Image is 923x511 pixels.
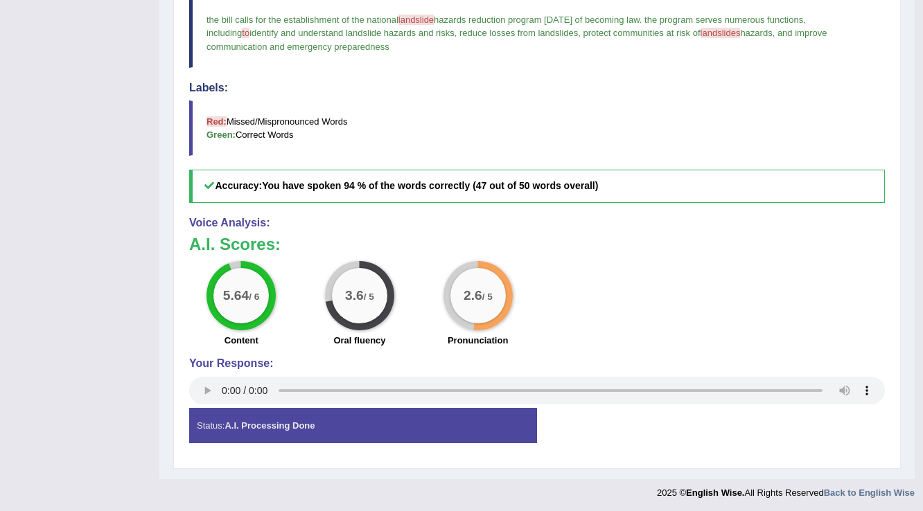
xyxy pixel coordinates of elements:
b: You have spoken 94 % of the words correctly (47 out of 50 words overall) [262,180,598,191]
small: / 5 [482,292,492,302]
span: , [773,28,775,38]
label: Content [225,334,258,347]
span: protect communities at risk of [583,28,701,38]
div: Status: [189,408,537,443]
strong: A.I. Processing Done [225,420,315,431]
div: 2025 © All Rights Reserved [657,479,915,499]
small: / 6 [249,292,259,302]
h4: Your Response: [189,357,885,370]
span: hazards reduction program [DATE] of becoming law [434,15,640,25]
strong: English Wise. [686,487,744,498]
span: to [242,28,249,38]
big: 3.6 [345,288,364,303]
big: 5.64 [223,288,249,303]
b: Green: [206,129,236,140]
span: , [803,15,806,25]
span: , [578,28,581,38]
b: Red: [206,116,227,127]
span: landslides [701,28,741,38]
span: reduce losses from landslides [459,28,578,38]
span: hazards [740,28,772,38]
b: A.I. Scores: [189,235,281,253]
span: the bill calls for the establishment of the national [206,15,398,25]
a: Back to English Wise [824,487,915,498]
span: . [640,15,642,25]
small: / 5 [364,292,374,302]
h4: Voice Analysis: [189,217,885,229]
span: , [455,28,457,38]
blockquote: Missed/Mispronounced Words Correct Words [189,100,885,156]
label: Oral fluency [333,334,385,347]
label: Pronunciation [448,334,508,347]
h5: Accuracy: [189,170,885,202]
span: identify and understand landslide hazards and risks [249,28,455,38]
span: the program serves numerous functions [644,15,803,25]
span: including [206,28,242,38]
span: and improve communication and emergency preparedness [206,28,829,51]
span: landslide [398,15,434,25]
h4: Labels: [189,82,885,94]
big: 2.6 [464,288,482,303]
